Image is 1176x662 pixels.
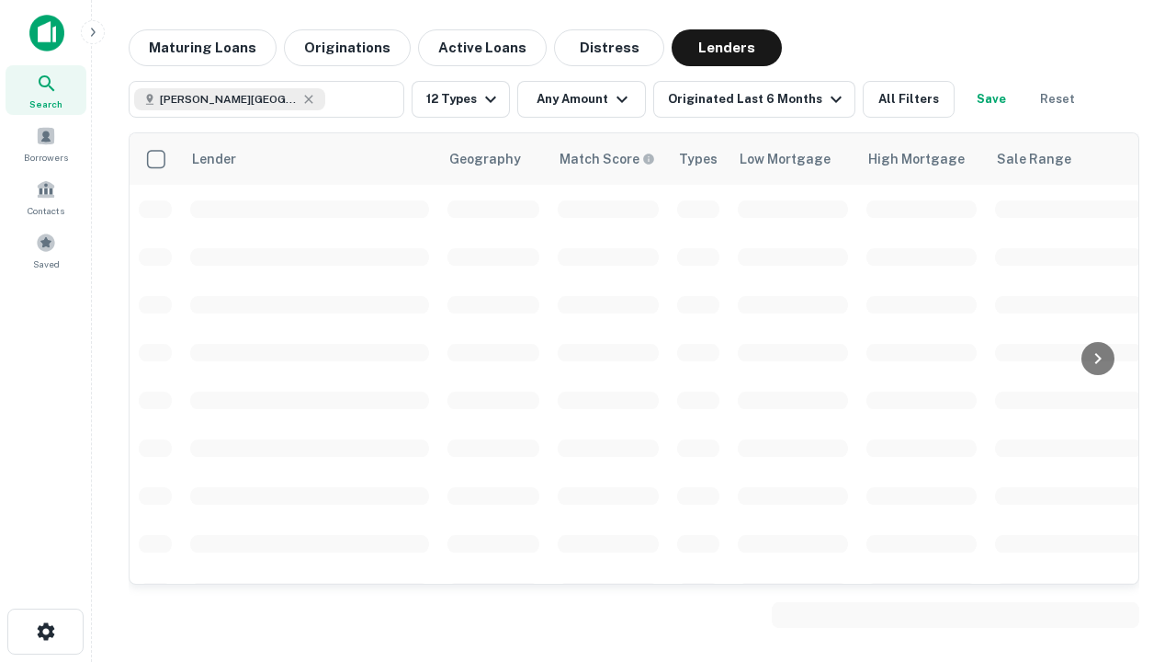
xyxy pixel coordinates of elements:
[997,148,1071,170] div: Sale Range
[560,149,651,169] h6: Match Score
[986,133,1151,185] th: Sale Range
[6,225,86,275] a: Saved
[554,29,664,66] button: Distress
[284,29,411,66] button: Originations
[29,15,64,51] img: capitalize-icon.png
[6,65,86,115] a: Search
[1084,515,1176,603] iframe: Chat Widget
[672,29,782,66] button: Lenders
[962,81,1021,118] button: Save your search to get updates of matches that match your search criteria.
[129,29,277,66] button: Maturing Loans
[653,81,855,118] button: Originated Last 6 Months
[740,148,831,170] div: Low Mortgage
[412,81,510,118] button: 12 Types
[6,119,86,168] a: Borrowers
[181,133,438,185] th: Lender
[668,88,847,110] div: Originated Last 6 Months
[418,29,547,66] button: Active Loans
[548,133,668,185] th: Capitalize uses an advanced AI algorithm to match your search with the best lender. The match sco...
[160,91,298,108] span: [PERSON_NAME][GEOGRAPHIC_DATA], [GEOGRAPHIC_DATA]
[517,81,646,118] button: Any Amount
[868,148,965,170] div: High Mortgage
[560,149,655,169] div: Capitalize uses an advanced AI algorithm to match your search with the best lender. The match sco...
[1028,81,1087,118] button: Reset
[729,133,857,185] th: Low Mortgage
[29,97,62,111] span: Search
[24,150,68,165] span: Borrowers
[28,203,64,218] span: Contacts
[438,133,548,185] th: Geography
[857,133,986,185] th: High Mortgage
[192,148,236,170] div: Lender
[449,148,521,170] div: Geography
[679,148,718,170] div: Types
[863,81,955,118] button: All Filters
[6,172,86,222] a: Contacts
[33,257,60,271] span: Saved
[668,133,729,185] th: Types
